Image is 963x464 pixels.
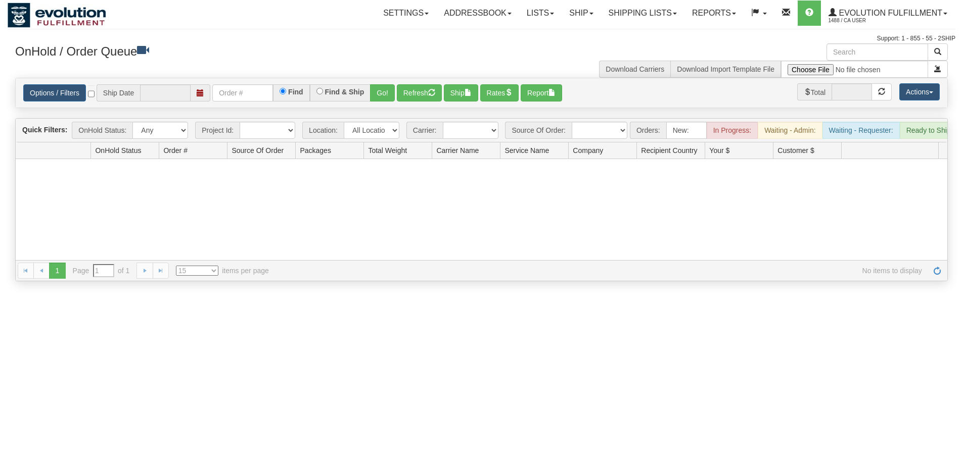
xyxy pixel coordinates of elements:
span: OnHold Status [95,145,141,156]
span: Packages [300,145,331,156]
label: Quick Filters: [22,125,67,135]
button: Actions [899,83,940,100]
div: Waiting - Requester: [822,122,900,139]
a: Settings [376,1,436,26]
button: Report [521,84,562,101]
span: Service Name [505,145,549,156]
a: Download Carriers [606,65,664,73]
a: Ship [562,1,601,26]
img: logo1488.jpg [8,3,106,28]
button: Rates [480,84,519,101]
span: 1488 / CA User [829,16,904,26]
span: Evolution Fulfillment [837,9,942,17]
div: Waiting - Admin: [758,122,822,139]
a: Lists [519,1,562,26]
span: Total Weight [368,145,407,156]
button: Search [928,43,948,61]
button: Ship [444,84,478,101]
label: Find & Ship [325,88,364,95]
span: Customer $ [777,145,814,156]
span: Order # [163,145,187,156]
input: Search [827,43,928,61]
input: Order # [212,84,273,101]
div: Ready to Ship: [900,122,959,139]
span: No items to display [283,266,922,276]
label: Find [288,88,303,95]
span: Company [573,145,603,156]
a: Addressbook [436,1,519,26]
div: In Progress: [707,122,758,139]
span: OnHold Status: [72,122,132,139]
span: Recipient Country [641,145,697,156]
a: Options / Filters [23,84,86,101]
input: Import [781,61,928,78]
button: Go! [370,84,395,101]
div: Support: 1 - 855 - 55 - 2SHIP [8,34,955,43]
a: Refresh [929,263,945,279]
span: Project Id: [195,122,240,139]
span: items per page [176,266,269,276]
span: Ship Date [97,84,140,101]
span: 1 [49,263,65,279]
h3: OnHold / Order Queue [15,43,474,58]
span: Location: [302,122,344,139]
a: Reports [684,1,744,26]
span: Orders: [630,122,666,139]
div: grid toolbar [16,119,947,142]
span: Carrier: [406,122,443,139]
span: Carrier Name [436,145,479,156]
button: Refresh [397,84,442,101]
a: Shipping lists [601,1,684,26]
span: Your $ [709,145,729,156]
div: New: [666,122,707,139]
span: Total [797,83,832,100]
span: Page of 1 [73,264,130,277]
a: Download Import Template File [677,65,774,73]
span: Source Of Order [232,145,284,156]
a: Evolution Fulfillment 1488 / CA User [821,1,955,26]
span: Source Of Order: [505,122,572,139]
